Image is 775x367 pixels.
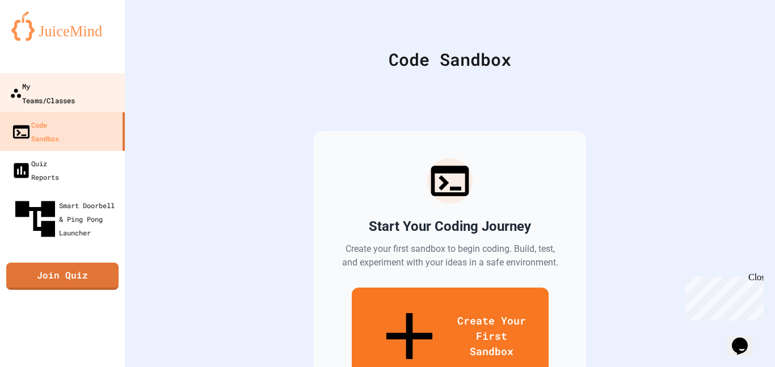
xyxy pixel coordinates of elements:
[11,118,59,145] div: Code Sandbox
[5,5,78,72] div: Chat with us now!Close
[11,11,113,41] img: logo-orange.svg
[153,47,747,72] div: Code Sandbox
[727,322,764,356] iframe: chat widget
[11,195,120,243] div: Smart Doorbell & Ping Pong Launcher
[10,79,75,107] div: My Teams/Classes
[6,263,119,290] a: Join Quiz
[341,242,559,269] p: Create your first sandbox to begin coding. Build, test, and experiment with your ideas in a safe ...
[681,272,764,320] iframe: chat widget
[369,217,531,235] h2: Start Your Coding Journey
[11,157,59,184] div: Quiz Reports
